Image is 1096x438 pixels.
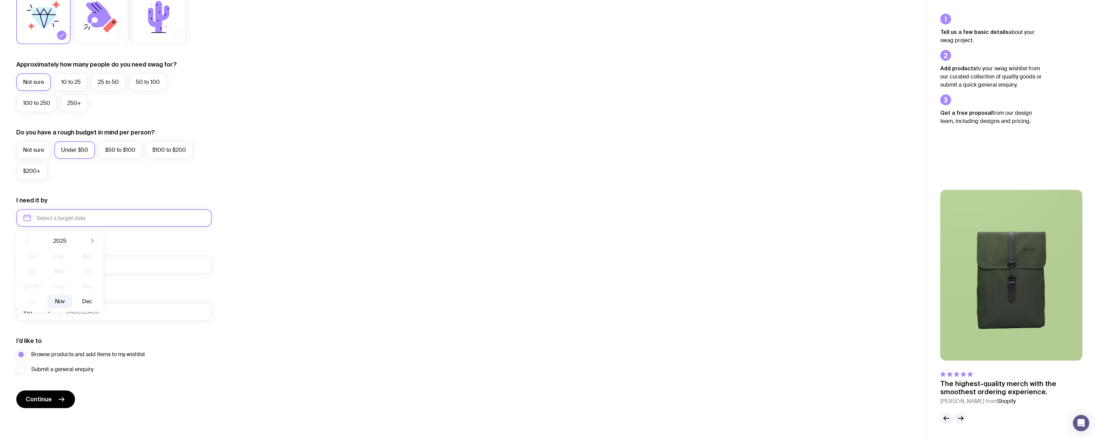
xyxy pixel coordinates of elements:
label: I need it by [16,196,48,204]
strong: Tell us a few basic details [940,29,1008,35]
label: I’d like to [16,337,42,345]
label: 50 to 100 [129,73,167,91]
p: to your swag wishlist from our curated collection of quality goods or submit a quick general enqu... [940,64,1042,89]
span: Shopify [997,398,1016,405]
label: 25 to 50 [91,73,126,91]
span: +61 [23,303,34,321]
button: Dec [75,295,100,308]
label: Approximately how many people do you need swag for? [16,60,177,69]
span: 2025 [53,237,67,245]
button: [DATE] [20,280,44,293]
label: Not sure [16,73,51,91]
button: May [47,265,72,278]
span: Browse products and add items to my wishlist [31,350,145,359]
button: Mar [75,250,100,263]
div: Search for option [16,303,60,321]
button: Apr [20,265,44,278]
span: Continue [26,395,52,403]
label: 100 to 250 [16,94,57,112]
input: 0400123456 [59,303,212,321]
label: $100 to $200 [146,141,193,159]
label: Under $50 [54,141,95,159]
cite: [PERSON_NAME] from [940,397,1082,405]
button: Oct [20,295,44,308]
button: Jun [75,265,100,278]
p: The highest-quality merch with the smoothest ordering experience. [940,380,1082,396]
strong: Get a free proposal [940,110,993,116]
button: Sep [75,280,100,293]
strong: Add products [940,65,976,71]
button: Jan [20,250,44,263]
p: about your swag project. [940,28,1042,44]
button: Continue [16,390,75,408]
label: 10 to 25 [54,73,88,91]
p: from our design team, including designs and pricing. [940,109,1042,125]
label: Do you have a rough budget in mind per person? [16,128,155,136]
input: Search for option [34,303,44,321]
label: $50 to $100 [98,141,142,159]
input: Select a target date [16,209,212,227]
button: Nov [47,295,72,308]
label: 250+ [60,94,88,112]
button: Aug [47,280,72,293]
label: $200+ [16,162,47,180]
button: Feb [47,250,72,263]
div: Open Intercom Messenger [1073,415,1089,431]
input: you@email.com [16,256,212,274]
span: Submit a general enquiry [31,365,93,373]
label: Not sure [16,141,51,159]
